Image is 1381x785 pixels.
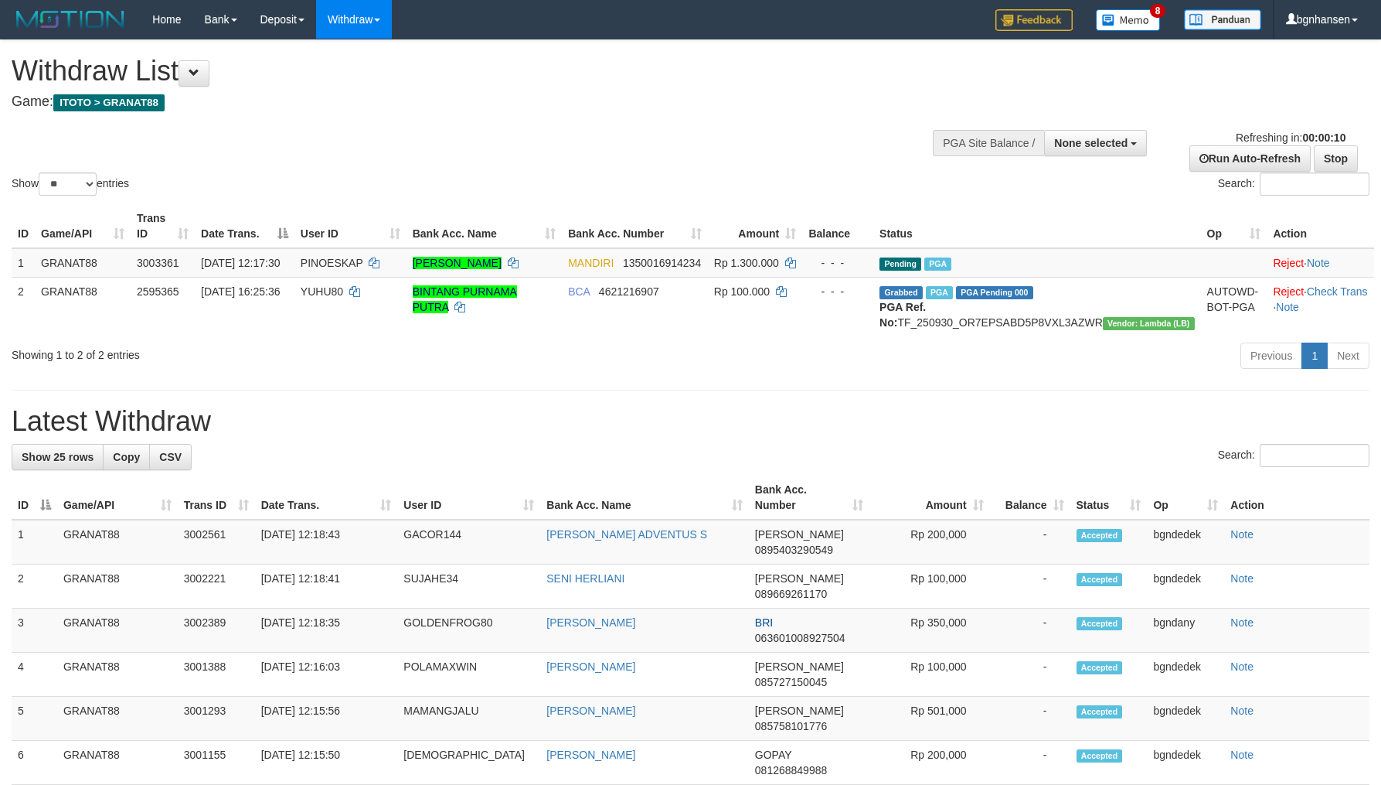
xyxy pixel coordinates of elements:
[1260,172,1369,196] input: Search:
[1230,616,1253,629] a: Note
[924,258,951,271] span: Marked by bgndany
[39,172,97,196] select: Showentries
[546,616,635,629] a: [PERSON_NAME]
[1307,285,1368,298] a: Check Trans
[755,632,845,644] span: Copy 063601008927504 to clipboard
[1201,277,1267,336] td: AUTOWD-BOT-PGA
[869,476,990,520] th: Amount: activate to sort column ascending
[546,705,635,717] a: [PERSON_NAME]
[12,406,1369,437] h1: Latest Withdraw
[12,94,905,110] h4: Game:
[869,609,990,653] td: Rp 350,000
[178,653,255,697] td: 3001388
[1230,572,1253,585] a: Note
[1230,749,1253,761] a: Note
[879,258,921,271] span: Pending
[201,285,280,298] span: [DATE] 16:25:36
[599,285,659,298] span: Copy 4621216907 to clipboard
[869,741,990,785] td: Rp 200,000
[990,476,1070,520] th: Balance: activate to sort column ascending
[201,257,280,269] span: [DATE] 12:17:30
[1260,444,1369,467] input: Search:
[301,257,363,269] span: PINOESKAP
[873,277,1200,336] td: TF_250930_OR7EPSABD5P8VXL3AZWR
[397,697,540,741] td: MAMANGJALU
[1077,573,1123,586] span: Accepted
[926,286,953,299] span: Marked by bgndany
[540,476,749,520] th: Bank Acc. Name: activate to sort column ascending
[1147,565,1224,609] td: bgndedek
[12,520,57,565] td: 1
[57,697,178,741] td: GRANAT88
[546,660,635,673] a: [PERSON_NAME]
[57,609,178,653] td: GRANAT88
[755,572,844,585] span: [PERSON_NAME]
[990,520,1070,565] td: -
[1077,661,1123,674] span: Accepted
[413,285,517,313] a: BINTANG PURNAMA PUTRA
[53,94,165,111] span: ITOTO > GRANAT88
[57,476,178,520] th: Game/API: activate to sort column ascending
[178,697,255,741] td: 3001293
[1273,257,1304,269] a: Reject
[1077,617,1123,630] span: Accepted
[568,257,614,269] span: MANDIRI
[755,544,833,556] span: Copy 0895403290549 to clipboard
[1327,343,1369,369] a: Next
[255,609,398,653] td: [DATE] 12:18:35
[1224,476,1369,520] th: Action
[1184,9,1261,30] img: panduan.png
[714,285,770,298] span: Rp 100.000
[397,476,540,520] th: User ID: activate to sort column ascending
[397,520,540,565] td: GACOR144
[12,565,57,609] td: 2
[1044,130,1147,156] button: None selected
[1147,609,1224,653] td: bgndany
[57,741,178,785] td: GRANAT88
[749,476,869,520] th: Bank Acc. Number: activate to sort column ascending
[178,565,255,609] td: 3002221
[12,8,129,31] img: MOTION_logo.png
[1147,653,1224,697] td: bgndedek
[1201,204,1267,248] th: Op: activate to sort column ascending
[1267,248,1374,278] td: ·
[1054,137,1128,149] span: None selected
[1301,343,1328,369] a: 1
[1230,528,1253,541] a: Note
[12,204,35,248] th: ID
[755,720,827,732] span: Copy 085758101776 to clipboard
[397,653,540,697] td: POLAMAXWIN
[195,204,294,248] th: Date Trans.: activate to sort column descending
[1218,172,1369,196] label: Search:
[990,741,1070,785] td: -
[1302,131,1345,144] strong: 00:00:10
[1267,204,1374,248] th: Action
[1096,9,1161,31] img: Button%20Memo.svg
[1077,749,1123,763] span: Accepted
[1218,444,1369,467] label: Search:
[808,255,867,271] div: - - -
[1147,697,1224,741] td: bgndedek
[137,257,179,269] span: 3003361
[1077,529,1123,542] span: Accepted
[755,616,773,629] span: BRI
[1307,257,1330,269] a: Note
[255,476,398,520] th: Date Trans.: activate to sort column ascending
[1314,145,1358,172] a: Stop
[1077,705,1123,718] span: Accepted
[869,520,990,565] td: Rp 200,000
[137,285,179,298] span: 2595365
[1273,285,1304,298] a: Reject
[12,56,905,87] h1: Withdraw List
[1147,476,1224,520] th: Op: activate to sort column ascending
[113,451,140,463] span: Copy
[1150,4,1166,18] span: 8
[301,285,343,298] span: YUHU80
[159,451,182,463] span: CSV
[755,749,791,761] span: GOPAY
[990,697,1070,741] td: -
[12,741,57,785] td: 6
[933,130,1044,156] div: PGA Site Balance /
[255,565,398,609] td: [DATE] 12:18:41
[1230,705,1253,717] a: Note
